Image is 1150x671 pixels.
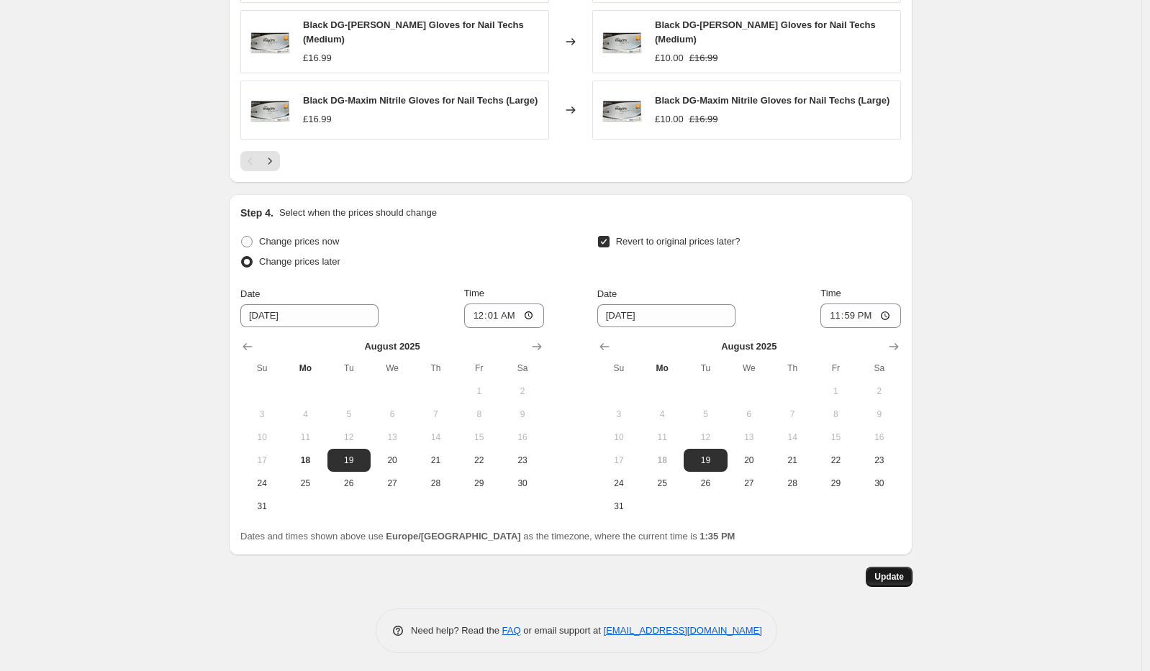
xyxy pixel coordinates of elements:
button: Saturday August 30 2025 [858,472,901,495]
div: £16.99 [303,112,332,127]
button: Friday August 29 2025 [458,472,501,495]
button: Sunday August 3 2025 [597,403,640,426]
button: Show previous month, July 2025 [237,337,258,357]
span: Fr [820,362,851,374]
span: Revert to original prices later? [616,236,741,247]
span: 21 [420,455,451,466]
input: 8/18/2025 [597,304,735,327]
span: 6 [733,408,765,420]
button: Monday August 4 2025 [640,403,684,426]
span: 30 [507,478,538,489]
span: 17 [603,455,635,466]
button: Wednesday August 27 2025 [728,472,771,495]
img: FFE479DA-599C-4762-8777-8881E472FA7C_80x.png [248,20,291,63]
span: 9 [507,408,538,420]
button: Next [260,151,280,171]
th: Friday [814,357,857,380]
p: Select when the prices should change [279,206,437,220]
span: 3 [246,408,278,420]
button: Monday August 11 2025 [640,426,684,449]
button: Friday August 29 2025 [814,472,857,495]
span: 21 [777,455,808,466]
button: Tuesday August 12 2025 [327,426,371,449]
span: 26 [333,478,365,489]
span: 8 [463,408,495,420]
span: Fr [463,362,495,374]
span: Tu [333,362,365,374]
th: Saturday [858,357,901,380]
button: Wednesday August 27 2025 [371,472,414,495]
span: Black DG-Maxim Nitrile Gloves for Nail Techs (Large) [655,95,889,106]
span: 11 [646,432,678,443]
button: Tuesday August 26 2025 [684,472,727,495]
span: 8 [820,408,851,420]
div: £10.00 [655,51,684,65]
span: 14 [777,432,808,443]
span: 4 [646,408,678,420]
button: Friday August 8 2025 [814,403,857,426]
span: 22 [463,455,495,466]
span: 5 [333,408,365,420]
span: Su [246,362,278,374]
th: Wednesday [728,357,771,380]
div: £10.00 [655,112,684,127]
button: Friday August 1 2025 [814,380,857,403]
span: Need help? Read the [411,625,502,636]
span: 23 [864,455,895,466]
button: Monday August 4 2025 [284,403,327,426]
span: 18 [646,455,678,466]
button: Sunday August 24 2025 [597,472,640,495]
span: 15 [463,432,495,443]
span: 19 [333,455,365,466]
span: 7 [420,408,451,420]
th: Tuesday [684,357,727,380]
span: 31 [246,501,278,512]
button: Thursday August 21 2025 [414,449,457,472]
span: 29 [463,478,495,489]
span: Date [240,288,260,299]
th: Saturday [501,357,544,380]
button: Wednesday August 6 2025 [728,403,771,426]
span: 1 [820,385,851,397]
button: Saturday August 16 2025 [858,426,901,449]
button: Monday August 11 2025 [284,426,327,449]
span: Dates and times shown above use as the timezone, where the current time is [240,531,735,542]
button: Wednesday August 20 2025 [371,449,414,472]
span: Time [464,288,484,298]
button: Sunday August 10 2025 [597,426,640,449]
span: 14 [420,432,451,443]
span: 10 [246,432,278,443]
button: Today Monday August 18 2025 [284,449,327,472]
nav: Pagination [240,151,280,171]
button: Thursday August 7 2025 [414,403,457,426]
th: Friday [458,357,501,380]
input: 8/18/2025 [240,304,379,327]
span: 18 [289,455,321,466]
button: Wednesday August 13 2025 [371,426,414,449]
span: 19 [689,455,721,466]
img: FFE479DA-599C-4762-8777-8881E472FA7C_80x.png [248,88,291,132]
button: Tuesday August 19 2025 [684,449,727,472]
button: Sunday August 17 2025 [240,449,284,472]
span: Change prices now [259,236,339,247]
button: Saturday August 16 2025 [501,426,544,449]
span: Time [820,288,841,298]
button: Thursday August 28 2025 [771,472,814,495]
button: Show next month, September 2025 [884,337,904,357]
span: 26 [689,478,721,489]
span: Th [777,362,808,374]
span: 17 [246,455,278,466]
button: Update [866,567,913,587]
span: 25 [289,478,321,489]
button: Monday August 25 2025 [640,472,684,495]
div: £16.99 [303,51,332,65]
span: Tu [689,362,721,374]
b: Europe/[GEOGRAPHIC_DATA] [386,531,520,542]
th: Thursday [771,357,814,380]
button: Saturday August 30 2025 [501,472,544,495]
strike: £16.99 [689,112,718,127]
button: Tuesday August 12 2025 [684,426,727,449]
button: Sunday August 10 2025 [240,426,284,449]
b: 1:35 PM [699,531,735,542]
span: 24 [246,478,278,489]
